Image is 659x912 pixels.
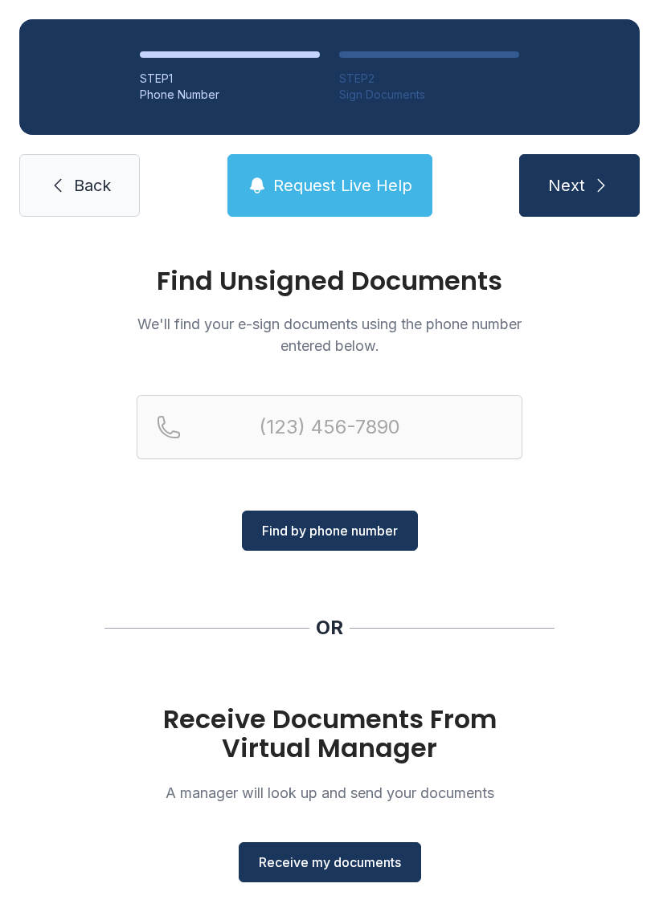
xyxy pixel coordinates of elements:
[137,268,522,294] h1: Find Unsigned Documents
[137,313,522,356] p: We'll find your e-sign documents using the phone number entered below.
[262,521,398,540] span: Find by phone number
[548,174,585,197] span: Next
[137,782,522,804] p: A manager will look up and send your documents
[140,71,320,87] div: STEP 1
[273,174,412,197] span: Request Live Help
[137,705,522,763] h1: Receive Documents From Virtual Manager
[259,853,401,872] span: Receive my documents
[140,87,320,103] div: Phone Number
[316,615,343,641] div: OR
[74,174,111,197] span: Back
[137,395,522,459] input: Reservation phone number
[339,87,519,103] div: Sign Documents
[339,71,519,87] div: STEP 2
